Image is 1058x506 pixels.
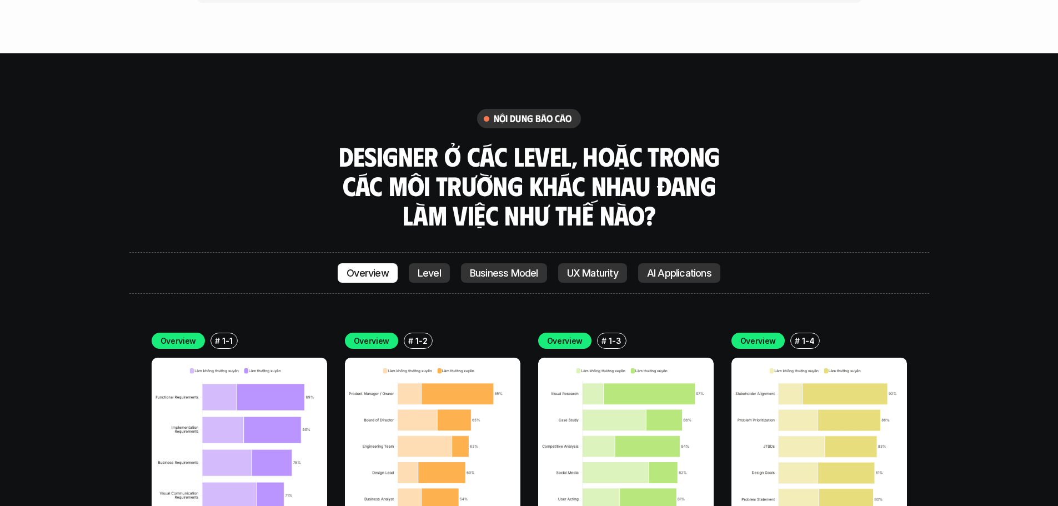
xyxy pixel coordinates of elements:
[408,337,413,345] h6: #
[494,112,572,125] h6: nội dung báo cáo
[415,335,427,347] p: 1-2
[354,335,390,347] p: Overview
[638,263,720,283] a: AI Applications
[558,263,627,283] a: UX Maturity
[567,268,618,279] p: UX Maturity
[409,263,450,283] a: Level
[222,335,232,347] p: 1-1
[601,337,606,345] h6: #
[802,335,814,347] p: 1-4
[470,268,538,279] p: Business Model
[338,263,398,283] a: Overview
[161,335,197,347] p: Overview
[740,335,776,347] p: Overview
[609,335,621,347] p: 1-3
[795,337,800,345] h6: #
[547,335,583,347] p: Overview
[215,337,220,345] h6: #
[335,142,724,229] h3: Designer ở các level, hoặc trong các môi trường khác nhau đang làm việc như thế nào?
[461,263,547,283] a: Business Model
[347,268,389,279] p: Overview
[418,268,441,279] p: Level
[647,268,711,279] p: AI Applications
